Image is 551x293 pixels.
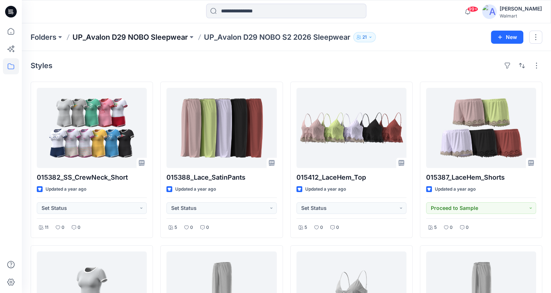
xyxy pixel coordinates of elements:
p: UP_Avalon D29 NOBO S2 2026 Sleepwear [204,32,350,42]
p: Updated a year ago [175,185,216,193]
p: 0 [206,224,209,231]
a: 015382_SS_CrewNeck_Short [37,88,147,168]
p: 0 [320,224,323,231]
p: 015388_Lace_SatinPants [166,172,276,183]
img: avatar [482,4,497,19]
p: 0 [190,224,193,231]
p: 0 [336,224,339,231]
span: 99+ [467,6,478,12]
p: 5 [434,224,437,231]
button: 21 [353,32,376,42]
p: 21 [362,33,367,41]
p: 5 [174,224,177,231]
button: New [491,31,523,44]
div: Walmart [500,13,542,19]
p: 0 [466,224,469,231]
p: 0 [78,224,80,231]
a: Folders [31,32,56,42]
p: Updated a year ago [305,185,346,193]
p: 5 [304,224,307,231]
p: 015387_LaceHem_Shorts [426,172,536,183]
p: 11 [45,224,48,231]
a: 015412_LaceHem_Top [296,88,406,168]
h4: Styles [31,61,52,70]
p: Updated a year ago [435,185,476,193]
div: [PERSON_NAME] [500,4,542,13]
p: 015382_SS_CrewNeck_Short [37,172,147,183]
a: 015387_LaceHem_Shorts [426,88,536,168]
p: 0 [62,224,64,231]
a: UP_Avalon D29 NOBO Sleepwear [72,32,188,42]
a: 015388_Lace_SatinPants [166,88,276,168]
p: 0 [450,224,453,231]
p: 015412_LaceHem_Top [296,172,406,183]
p: Updated a year ago [46,185,86,193]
